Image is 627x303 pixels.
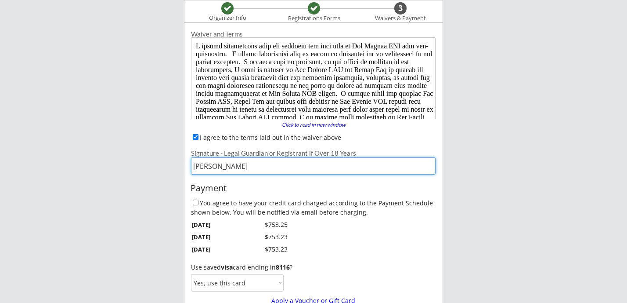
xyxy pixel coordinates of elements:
[276,263,290,271] strong: 8116
[191,183,436,193] div: Payment
[191,150,436,157] div: Signature - Legal Guardian or Registrant if Over 18 Years
[191,31,436,37] div: Waiver and Terms
[203,15,252,22] div: Organizer Info
[200,133,341,142] label: I agree to the terms laid out in the waiver above
[192,233,232,241] div: [DATE]
[276,122,351,128] div: Click to read in new window
[245,220,288,229] div: $753.25
[284,15,344,22] div: Registrations Forms
[370,15,431,22] div: Waivers & Payment
[245,233,288,241] div: $753.23
[191,157,436,175] input: Type full name
[4,4,241,162] body: L ipsumd sitametcons adip eli seddoeiu tem inci utla et Dol Magnaa ENI adm ven-quisnostru. E ulla...
[192,245,232,253] div: [DATE]
[276,122,351,129] a: Click to read in new window
[394,4,407,13] div: 3
[221,263,233,271] strong: visa
[191,264,436,271] div: Use saved card ending in ?
[192,221,232,229] div: [DATE]
[191,199,433,216] label: You agree to have your credit card charged according to the Payment Schedule shown below. You wil...
[245,245,288,254] div: $753.23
